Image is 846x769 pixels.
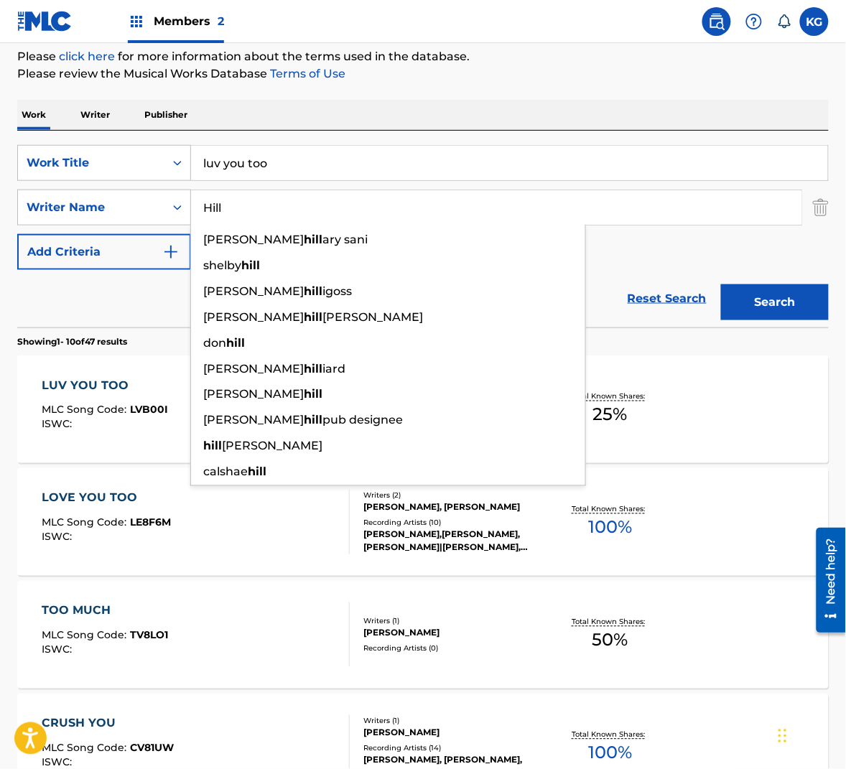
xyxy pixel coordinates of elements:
[42,602,168,620] div: TOO MUCH
[248,465,266,479] strong: hill
[27,154,156,172] div: Work Title
[17,100,50,130] p: Work
[322,284,352,298] span: igoss
[42,377,168,394] div: LUV YOU TOO
[17,145,829,327] form: Search Form
[203,465,248,479] span: calshae
[363,518,542,528] div: Recording Artists ( 10 )
[322,414,403,427] span: pub designee
[218,14,224,28] span: 2
[363,528,542,554] div: [PERSON_NAME],[PERSON_NAME], [PERSON_NAME]|[PERSON_NAME], [PERSON_NAME], [PERSON_NAME] & [PERSON_...
[572,617,649,628] p: Total Known Shares:
[322,362,345,376] span: iard
[128,13,145,30] img: Top Rightsholders
[304,310,322,324] strong: hill
[778,714,787,758] div: Drag
[588,515,632,541] span: 100 %
[222,439,322,453] span: [PERSON_NAME]
[42,742,130,755] span: MLC Song Code :
[130,404,168,416] span: LVB00I
[708,13,725,30] img: search
[721,284,829,320] button: Search
[17,335,127,348] p: Showing 1 - 10 of 47 results
[620,283,714,314] a: Reset Search
[162,243,180,261] img: 9d2ae6d4665cec9f34b9.svg
[154,13,224,29] span: Members
[203,258,241,272] span: shelby
[17,11,73,32] img: MLC Logo
[267,67,345,80] a: Terms of Use
[800,7,829,36] div: User Menu
[572,504,649,515] p: Total Known Shares:
[130,516,171,529] span: LE8F6M
[774,700,846,769] iframe: Chat Widget
[17,581,829,689] a: TOO MUCHMLC Song Code:TV8LO1ISWC:Writers (1)[PERSON_NAME]Recording Artists (0)Total Known Shares:50%
[304,233,322,246] strong: hill
[42,418,75,431] span: ISWC :
[203,336,226,350] span: don
[203,284,304,298] span: [PERSON_NAME]
[59,50,115,63] a: click here
[203,310,304,324] span: [PERSON_NAME]
[17,65,829,83] p: Please review the Musical Works Database
[203,362,304,376] span: [PERSON_NAME]
[592,628,628,653] span: 50 %
[304,414,322,427] strong: hill
[42,516,130,529] span: MLC Song Code :
[42,715,174,732] div: CRUSH YOU
[203,439,222,453] strong: hill
[203,233,304,246] span: [PERSON_NAME]
[42,643,75,656] span: ISWC :
[745,13,763,30] img: help
[322,310,423,324] span: [PERSON_NAME]
[241,258,260,272] strong: hill
[17,355,829,463] a: LUV YOU TOOMLC Song Code:LVB00IISWC:Writers (1)[PERSON_NAME]Recording Artists (2)SHUDDER TO THINK...
[363,727,542,740] div: [PERSON_NAME]
[363,716,542,727] div: Writers ( 1 )
[777,14,791,29] div: Notifications
[42,404,130,416] span: MLC Song Code :
[740,7,768,36] div: Help
[593,402,628,428] span: 25 %
[42,629,130,642] span: MLC Song Code :
[203,388,304,401] span: [PERSON_NAME]
[140,100,192,130] p: Publisher
[76,100,114,130] p: Writer
[17,468,829,576] a: LOVE YOU TOOMLC Song Code:LE8F6MISWC:Writers (2)[PERSON_NAME], [PERSON_NAME]Recording Artists (10...
[27,199,156,216] div: Writer Name
[17,48,829,65] p: Please for more information about the terms used in the database.
[813,190,829,225] img: Delete Criterion
[42,490,171,507] div: LOVE YOU TOO
[363,627,542,640] div: [PERSON_NAME]
[304,388,322,401] strong: hill
[363,616,542,627] div: Writers ( 1 )
[322,233,368,246] span: ary sani
[572,391,649,402] p: Total Known Shares:
[363,501,542,514] div: [PERSON_NAME], [PERSON_NAME]
[17,234,191,270] button: Add Criteria
[130,629,168,642] span: TV8LO1
[42,531,75,544] span: ISWC :
[226,336,245,350] strong: hill
[304,362,322,376] strong: hill
[130,742,174,755] span: CV81UW
[363,643,542,654] div: Recording Artists ( 0 )
[702,7,731,36] a: Public Search
[363,743,542,754] div: Recording Artists ( 14 )
[363,490,542,501] div: Writers ( 2 )
[42,756,75,769] span: ISWC :
[304,284,322,298] strong: hill
[806,522,846,638] iframe: Resource Center
[588,740,632,766] span: 100 %
[203,414,304,427] span: [PERSON_NAME]
[572,730,649,740] p: Total Known Shares:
